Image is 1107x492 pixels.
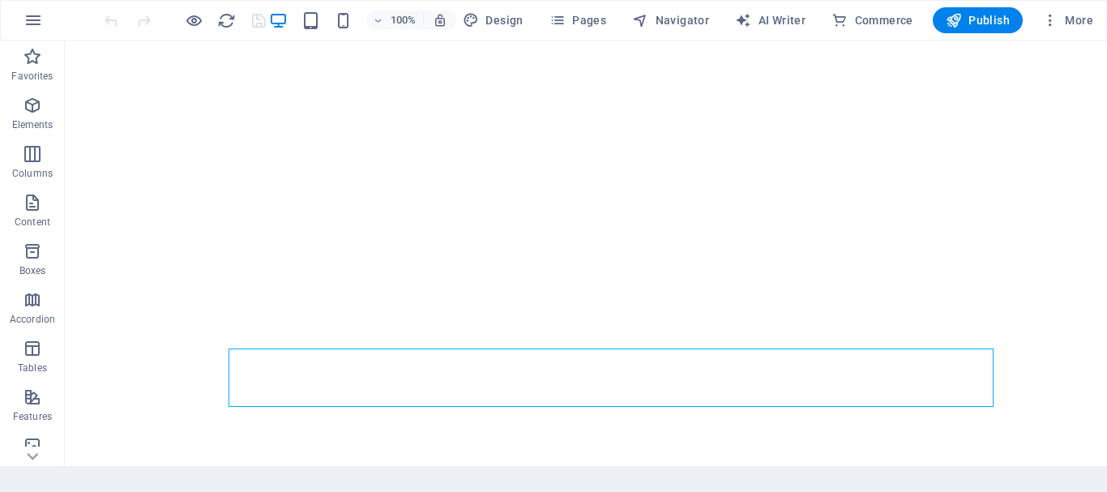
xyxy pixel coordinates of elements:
p: Columns [12,167,53,180]
div: Design (Ctrl+Alt+Y) [456,7,530,33]
p: Favorites [11,70,53,83]
button: 100% [366,11,424,30]
p: Boxes [19,264,46,277]
span: Design [463,12,524,28]
span: More [1042,12,1093,28]
p: Content [15,216,50,229]
h6: 100% [391,11,417,30]
button: Design [456,7,530,33]
span: Navigator [632,12,709,28]
button: Publish [933,7,1023,33]
p: Accordion [10,313,55,326]
button: Navigator [626,7,716,33]
span: Pages [549,12,606,28]
button: More [1036,7,1100,33]
span: Publish [946,12,1010,28]
span: Commerce [831,12,913,28]
button: Click here to leave preview mode and continue editing [185,11,204,30]
p: Tables [18,362,47,374]
i: Reload page [217,11,236,30]
button: AI Writer [729,7,812,33]
p: Elements [12,118,53,131]
button: reload [217,11,237,30]
p: Features [13,410,52,423]
i: On resize automatically adjust zoom level to fit chosen device. [433,13,447,28]
button: Commerce [825,7,920,33]
span: AI Writer [735,12,806,28]
button: Pages [543,7,613,33]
